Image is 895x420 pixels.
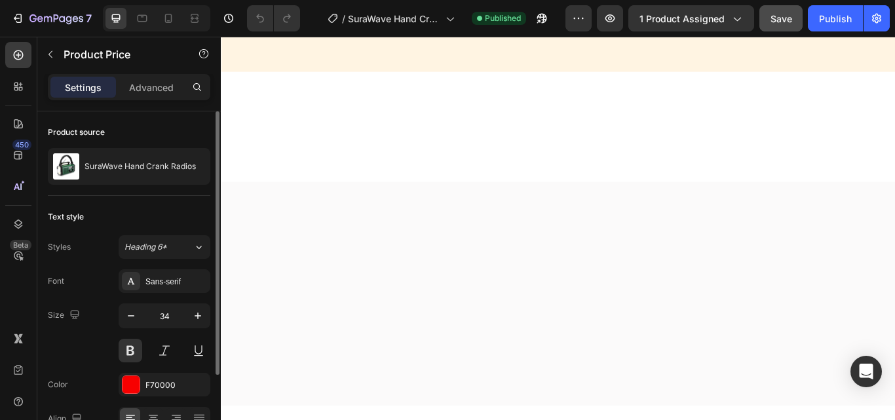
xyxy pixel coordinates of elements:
[48,211,84,223] div: Text style
[819,12,852,26] div: Publish
[48,126,105,138] div: Product source
[48,307,83,324] div: Size
[12,140,31,150] div: 450
[53,153,79,180] img: product feature img
[5,5,98,31] button: 7
[48,275,64,287] div: Font
[124,241,167,253] span: Heading 6*
[119,235,210,259] button: Heading 6*
[145,276,207,288] div: Sans-serif
[628,5,754,31] button: 1 product assigned
[10,240,31,250] div: Beta
[850,356,882,387] div: Open Intercom Messenger
[221,37,895,420] iframe: Design area
[771,13,792,24] span: Save
[48,379,68,391] div: Color
[639,12,725,26] span: 1 product assigned
[485,12,521,24] span: Published
[145,379,207,391] div: F70000
[48,241,71,253] div: Styles
[86,10,92,26] p: 7
[348,12,440,26] span: SuraWave Hand Crank Radios
[129,81,174,94] p: Advanced
[808,5,863,31] button: Publish
[85,162,196,171] p: SuraWave Hand Crank Radios
[64,47,175,62] p: Product Price
[65,81,102,94] p: Settings
[759,5,803,31] button: Save
[247,5,300,31] div: Undo/Redo
[342,12,345,26] span: /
